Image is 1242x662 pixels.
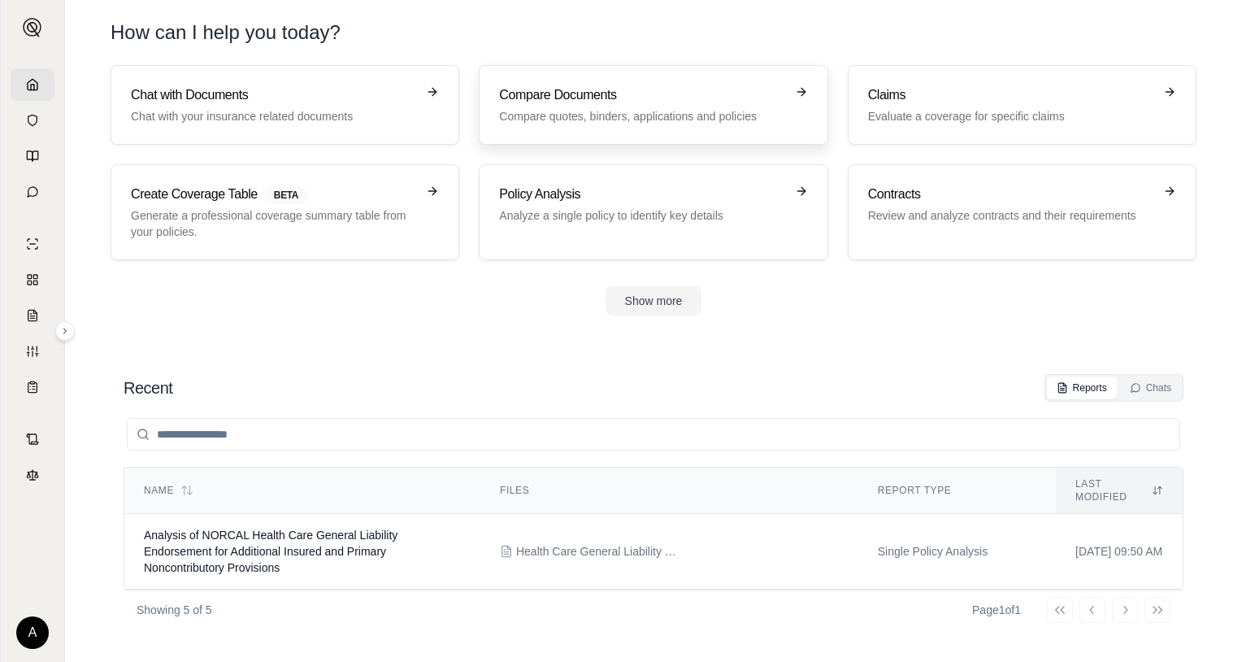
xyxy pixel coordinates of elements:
p: Generate a professional coverage summary table from your policies. [131,207,416,240]
h3: Claims [868,85,1153,105]
a: Documents Vault [11,104,54,137]
h1: How can I help you today? [111,20,1196,46]
div: Reports [1057,381,1107,394]
a: Legal Search Engine [11,459,54,491]
div: A [16,616,49,649]
h3: Policy Analysis [499,185,784,204]
a: Chat [11,176,54,208]
p: Compare quotes, binders, applications and policies [499,108,784,124]
span: BETA [264,186,308,204]
h2: Recent [124,377,172,399]
a: Chat with DocumentsChat with your insurance related documents [111,65,459,145]
a: Contract Analysis [11,423,54,455]
a: Coverage Table [11,371,54,403]
a: ClaimsEvaluate a coverage for specific claims [848,65,1196,145]
button: Expand sidebar [55,321,75,341]
a: Custom Report [11,335,54,368]
button: Show more [606,286,702,316]
div: Page 1 of 1 [972,602,1021,618]
a: Policy Comparisons [11,263,54,296]
a: Single Policy [11,228,54,260]
button: Reports [1047,377,1117,399]
span: Health Care General Liability Insurance Endorsement 11.01.18.pdf [516,543,679,560]
img: Expand sidebar [23,18,42,37]
th: Report Type [858,468,1056,514]
span: Analysis of NORCAL Health Care General Liability Endorsement for Additional Insured and Primary N... [144,529,397,574]
button: Expand sidebar [16,11,49,44]
div: Chats [1130,381,1171,394]
td: [DATE] 09:50 AM [1056,514,1183,590]
a: Create Coverage TableBETAGenerate a professional coverage summary table from your policies. [111,164,459,260]
h3: Contracts [868,185,1153,204]
div: Name [144,484,461,497]
td: Single Policy Analysis [858,514,1056,590]
a: Claim Coverage [11,299,54,332]
button: Chats [1120,377,1181,399]
a: ContractsReview and analyze contracts and their requirements [848,164,1196,260]
a: Prompt Library [11,140,54,172]
h3: Chat with Documents [131,85,416,105]
p: Showing 5 of 5 [137,602,212,618]
a: Policy AnalysisAnalyze a single policy to identify key details [479,164,827,260]
p: Evaluate a coverage for specific claims [868,108,1153,124]
a: Home [11,68,54,101]
p: Analyze a single policy to identify key details [499,207,784,224]
th: Files [480,468,858,514]
h3: Compare Documents [499,85,784,105]
p: Review and analyze contracts and their requirements [868,207,1153,224]
a: Compare DocumentsCompare quotes, binders, applications and policies [479,65,827,145]
p: Chat with your insurance related documents [131,108,416,124]
h3: Create Coverage Table [131,185,416,204]
div: Last modified [1075,477,1163,503]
